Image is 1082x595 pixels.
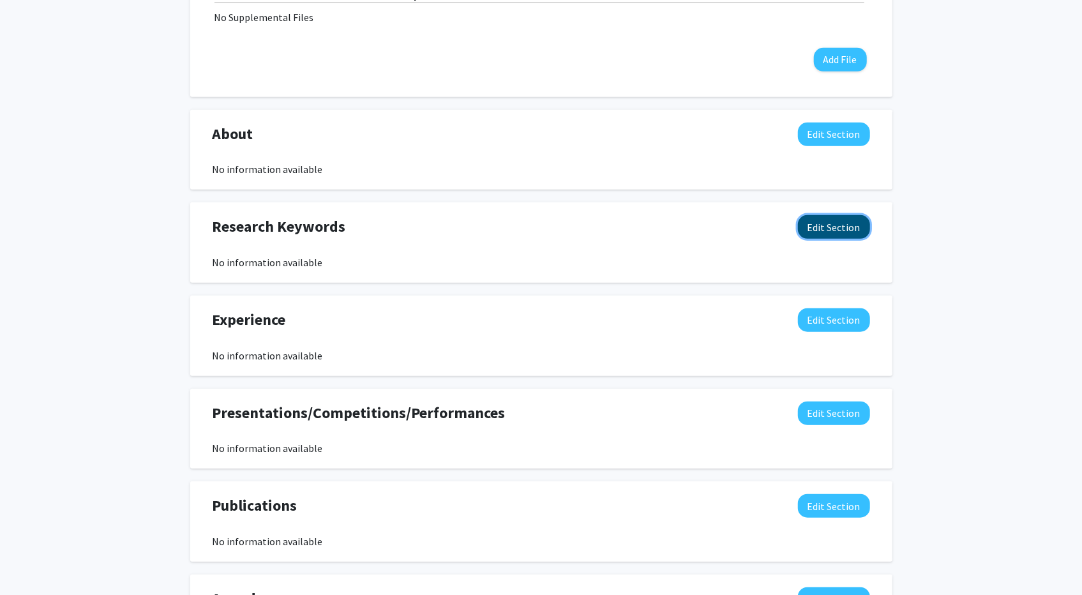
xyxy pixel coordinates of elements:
button: Edit Publications [798,494,870,518]
div: No information available [213,162,870,177]
button: Edit About [798,123,870,146]
div: No information available [213,255,870,270]
span: About [213,123,253,146]
span: Presentations/Competitions/Performances [213,402,506,425]
button: Add File [814,48,867,72]
span: Experience [213,308,286,331]
div: No information available [213,441,870,456]
div: No information available [213,534,870,549]
button: Edit Research Keywords [798,215,870,239]
span: Publications [213,494,297,517]
span: Research Keywords [213,215,346,238]
button: Edit Experience [798,308,870,332]
button: Edit Presentations/Competitions/Performances [798,402,870,425]
div: No Supplemental Files [214,10,868,25]
iframe: Chat [10,538,54,585]
div: No information available [213,348,870,363]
